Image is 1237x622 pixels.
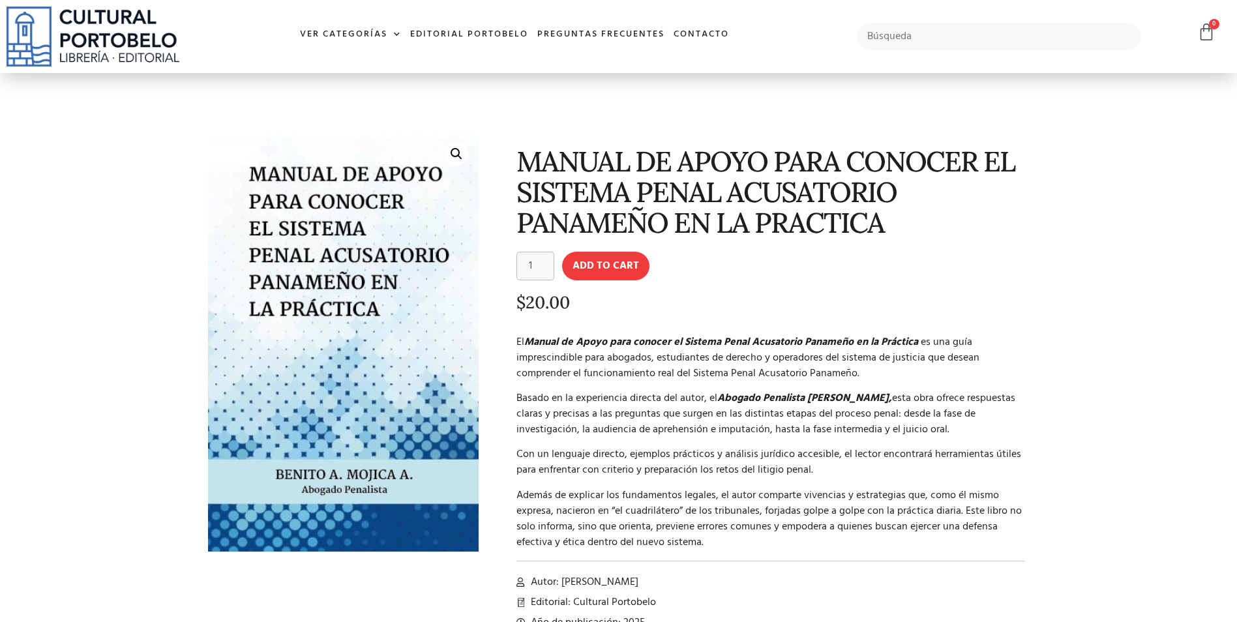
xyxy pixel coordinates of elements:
[562,252,649,280] button: Add to cart
[1209,19,1219,29] span: 0
[1197,23,1215,42] a: 0
[406,21,533,49] a: Editorial Portobelo
[445,142,468,166] a: 🔍
[669,21,734,49] a: Contacto
[516,334,1026,381] p: El es una guía imprescindible para abogados, estudiantes de derecho y operadores del sistema de j...
[528,574,638,590] span: Autor: [PERSON_NAME]
[516,252,554,280] input: Product quantity
[717,390,892,407] em: Abogado Penalista [PERSON_NAME],
[524,334,918,351] em: Manual de Apoyo para conocer el Sistema Penal Acusatorio Panameño en la Práctica
[295,21,406,49] a: Ver Categorías
[516,447,1026,478] p: Con un lenguaje directo, ejemplos prácticos y análisis jurídico accesible, el lector encontrará h...
[516,146,1026,239] h1: MANUAL DE APOYO PARA CONOCER EL SISTEMA PENAL ACUSATORIO PANAMEÑO EN LA PRACTICA
[516,291,526,313] span: $
[516,391,1026,437] p: Basado en la experiencia directa del autor, el esta obra ofrece respuestas claras y precisas a la...
[208,132,479,552] img: Captura de pantalla 2025-07-15 160316
[533,21,669,49] a: Preguntas frecuentes
[516,488,1026,550] p: Además de explicar los fundamentos legales, el autor comparte vivencias y estrategias que, como é...
[528,595,656,610] span: Editorial: Cultural Portobelo
[516,291,570,313] bdi: 20.00
[856,23,1141,50] input: Búsqueda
